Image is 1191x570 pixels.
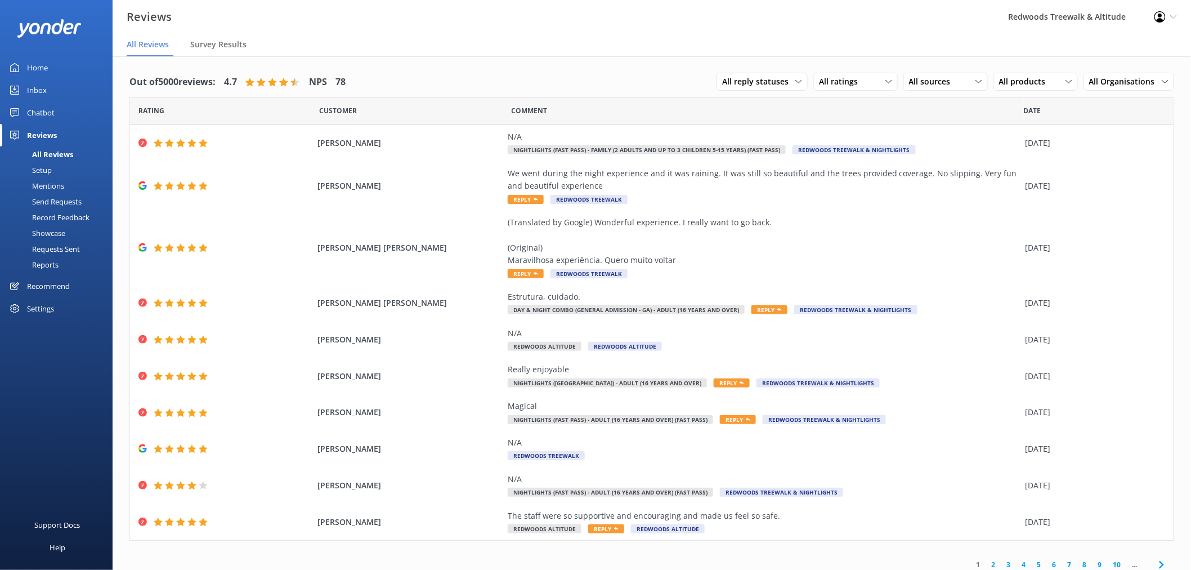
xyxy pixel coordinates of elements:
span: Reply [588,524,624,533]
a: 9 [1093,559,1108,570]
span: Redwoods Altitude [588,342,662,351]
a: Reports [7,257,113,273]
span: Redwoods Treewalk [550,195,628,204]
a: Requests Sent [7,241,113,257]
div: Help [50,536,65,559]
a: 1 [971,559,986,570]
span: All Reviews [127,39,169,50]
span: Reply [714,378,750,388]
span: [PERSON_NAME] [317,180,502,192]
div: [DATE] [1026,443,1159,455]
span: [PERSON_NAME] [317,516,502,528]
a: Record Feedback [7,210,113,225]
div: [DATE] [1026,406,1159,418]
div: Setup [7,162,52,178]
div: (Translated by Google) Wonderful experience. I really want to go back. (Original) Maravilhosa exp... [508,216,1020,267]
span: Redwoods Treewalk & Nightlights [792,145,916,154]
span: Reply [751,305,787,314]
div: Requests Sent [7,241,80,257]
span: Date [319,105,357,116]
a: Mentions [7,178,113,194]
span: [PERSON_NAME] [317,333,502,346]
div: Settings [27,297,54,320]
span: [PERSON_NAME] [PERSON_NAME] [317,242,502,254]
span: Question [512,105,548,116]
span: [PERSON_NAME] [PERSON_NAME] [317,297,502,309]
div: [DATE] [1026,297,1159,309]
div: Really enjoyable [508,363,1020,376]
h4: Out of 5000 reviews: [129,75,216,90]
div: Magical [508,400,1020,412]
span: Nightlights (Fast Pass) - Family (2 Adults and up to 3 Children 5-15 years) (Fast Pass) [508,145,786,154]
span: Day & Night Combo (General Admission - GA) - Adult (16 years and over) [508,305,745,314]
span: All products [999,75,1053,88]
span: Survey Results [190,39,247,50]
span: Date [138,105,164,116]
div: N/A [508,327,1020,340]
div: N/A [508,131,1020,143]
span: ... [1127,559,1143,570]
span: Redwoods Altitude [508,342,581,351]
div: Chatbot [27,101,55,124]
span: Nightlights (Fast Pass) - Adult (16 years and over) (Fast Pass) [508,488,713,497]
div: Reviews [27,124,57,146]
span: [PERSON_NAME] [317,443,502,455]
div: [DATE] [1026,137,1159,149]
img: yonder-white-logo.png [17,19,82,38]
div: We went during the night experience and it was raining. It was still so beautiful and the trees p... [508,167,1020,193]
div: [DATE] [1026,516,1159,528]
span: Redwoods Altitude [631,524,705,533]
div: Estrutura, cuidado. [508,291,1020,303]
div: Mentions [7,178,64,194]
a: All Reviews [7,146,113,162]
div: All Reviews [7,146,73,162]
div: [DATE] [1026,370,1159,382]
span: Redwoods Treewalk & Nightlights [794,305,917,314]
span: All ratings [819,75,865,88]
span: [PERSON_NAME] [317,479,502,492]
span: Redwoods Treewalk & Nightlights [763,415,886,424]
span: Redwoods Altitude [508,524,581,533]
div: [DATE] [1026,479,1159,492]
span: Redwoods Treewalk & Nightlights [756,378,880,388]
span: Nightlights (Fast Pass) - Adult (16 years and over) (Fast Pass) [508,415,713,424]
span: All Organisations [1089,75,1162,88]
h3: Reviews [127,8,172,26]
a: 8 [1077,559,1093,570]
div: [DATE] [1026,242,1159,254]
a: 6 [1047,559,1062,570]
div: Inbox [27,79,47,101]
div: N/A [508,437,1020,449]
span: [PERSON_NAME] [317,406,502,418]
div: Home [27,56,48,79]
a: 10 [1108,559,1127,570]
span: Reply [508,195,544,204]
span: Redwoods Treewalk [508,451,585,460]
h4: 78 [335,75,346,90]
span: Date [1024,105,1041,116]
span: Redwoods Treewalk [550,269,628,278]
a: 3 [1001,559,1017,570]
div: Reports [7,257,59,273]
span: Redwoods Treewalk & Nightlights [720,488,843,497]
a: Send Requests [7,194,113,210]
div: Support Docs [35,514,80,536]
a: 7 [1062,559,1077,570]
span: Reply [508,269,544,278]
div: N/A [508,473,1020,486]
span: Reply [720,415,756,424]
span: [PERSON_NAME] [317,370,502,382]
div: [DATE] [1026,333,1159,346]
span: [PERSON_NAME] [317,137,502,149]
h4: 4.7 [224,75,237,90]
a: 2 [986,559,1001,570]
a: 5 [1032,559,1047,570]
span: All sources [909,75,957,88]
a: Showcase [7,225,113,241]
div: Showcase [7,225,65,241]
h4: NPS [309,75,327,90]
a: Setup [7,162,113,178]
span: Nightlights ([GEOGRAPHIC_DATA]) - Adult (16 years and over) [508,378,707,388]
div: Send Requests [7,194,82,210]
div: Record Feedback [7,210,89,225]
